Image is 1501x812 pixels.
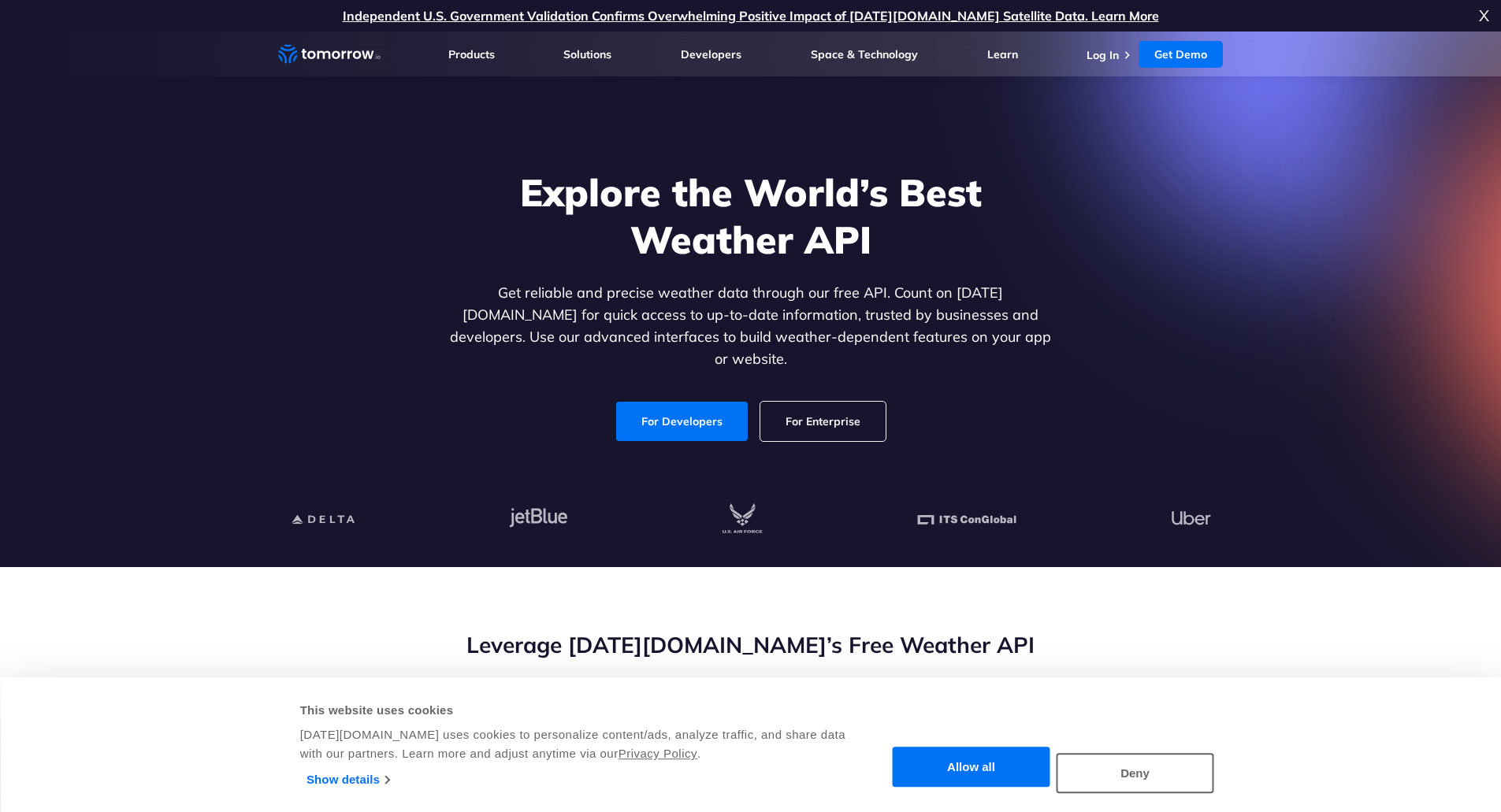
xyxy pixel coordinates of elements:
[893,747,1050,788] button: Allow all
[278,43,381,66] a: Home link
[307,768,389,792] a: Show details
[447,169,1055,263] h1: Explore the World’s Best Weather API
[619,747,697,760] a: Privacy Policy
[343,8,1159,24] a: Independent U.S. Government Validation Confirms Overwhelming Positive Impact of [DATE][DOMAIN_NAM...
[563,47,611,61] a: Solutions
[760,402,886,441] a: For Enterprise
[1087,48,1119,62] a: Log In
[987,47,1018,61] a: Learn
[811,47,918,61] a: Space & Technology
[616,402,748,441] a: For Developers
[300,701,848,720] div: This website uses cookies
[1139,41,1223,68] a: Get Demo
[300,725,848,763] div: [DATE][DOMAIN_NAME] uses cookies to personalize content/ads, analyze traffic, and share data with...
[681,47,741,61] a: Developers
[448,47,495,61] a: Products
[278,630,1224,660] h2: Leverage [DATE][DOMAIN_NAME]’s Free Weather API
[1057,753,1214,793] button: Deny
[447,282,1055,370] p: Get reliable and precise weather data through our free API. Count on [DATE][DOMAIN_NAME] for quic...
